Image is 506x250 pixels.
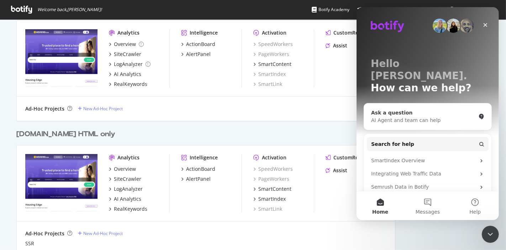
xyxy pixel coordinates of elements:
[357,6,399,13] div: Knowledge Base
[333,167,347,174] div: Assist
[114,175,141,183] div: SiteCrawler
[114,165,136,173] div: Overview
[326,167,347,174] a: Assist
[83,230,123,236] div: New Ad-Hoc Project
[181,165,215,173] a: ActionBoard
[114,71,141,78] div: AI Analytics
[326,29,371,36] a: CustomReports
[407,6,443,13] div: Organizations
[253,61,291,68] a: SmartContent
[25,154,97,212] img: www.Housing.com
[109,81,147,88] a: RealKeywords
[190,154,218,161] div: Intelligence
[186,165,215,173] div: ActionBoard
[326,42,347,49] a: Assist
[114,51,141,58] div: SiteCrawler
[333,42,347,49] div: Assist
[253,195,286,203] a: SmartIndex
[109,41,144,48] a: Overview
[186,51,211,58] div: AlertPanel
[16,129,118,139] a: [DOMAIN_NAME] HTML only
[482,226,499,243] iframe: Intercom live chat
[253,51,289,58] a: PageWorkers
[253,41,293,48] a: SpeedWorkers
[25,240,34,247] a: SSR
[109,185,143,193] a: LogAnalyzer
[181,51,211,58] a: AlertPanel
[109,165,136,173] a: Overview
[109,71,141,78] a: AI Analytics
[186,41,215,48] div: ActionBoard
[109,195,141,203] a: AI Analytics
[117,154,139,161] div: Analytics
[333,29,371,36] div: CustomReports
[109,51,141,58] a: SiteCrawler
[114,41,136,48] div: Overview
[262,29,286,36] div: Activation
[109,61,151,68] a: LogAnalyzer
[253,165,293,173] a: SpeedWorkers
[25,29,97,87] img: Housing News Crawl
[181,41,215,48] a: ActionBoard
[114,195,141,203] div: AI Analytics
[114,185,143,193] div: LogAnalyzer
[109,175,141,183] a: SiteCrawler
[114,205,147,213] div: RealKeywords
[25,230,64,237] div: Ad-Hoc Projects
[258,195,286,203] div: SmartIndex
[16,129,115,139] div: [DOMAIN_NAME] HTML only
[78,106,123,112] a: New Ad-Hoc Project
[443,4,502,15] button: [PERSON_NAME]
[312,6,349,13] div: Botify Academy
[37,7,102,12] span: Welcome back, [PERSON_NAME] !
[258,61,291,68] div: SmartContent
[262,154,286,161] div: Activation
[25,105,64,112] div: Ad-Hoc Projects
[253,185,291,193] a: SmartContent
[253,205,282,213] a: SmartLink
[114,61,143,68] div: LogAnalyzer
[190,29,218,36] div: Intelligence
[78,230,123,236] a: New Ad-Hoc Project
[253,71,286,78] a: SmartIndex
[326,154,371,161] a: CustomReports
[114,81,147,88] div: RealKeywords
[333,154,371,161] div: CustomReports
[181,175,211,183] a: AlertPanel
[186,175,211,183] div: AlertPanel
[258,185,291,193] div: SmartContent
[253,81,282,88] a: SmartLink
[109,205,147,213] a: RealKeywords
[357,7,499,220] iframe: Intercom live chat
[253,175,289,183] a: PageWorkers
[83,106,123,112] div: New Ad-Hoc Project
[117,29,139,36] div: Analytics
[458,6,491,12] span: Bikash Behera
